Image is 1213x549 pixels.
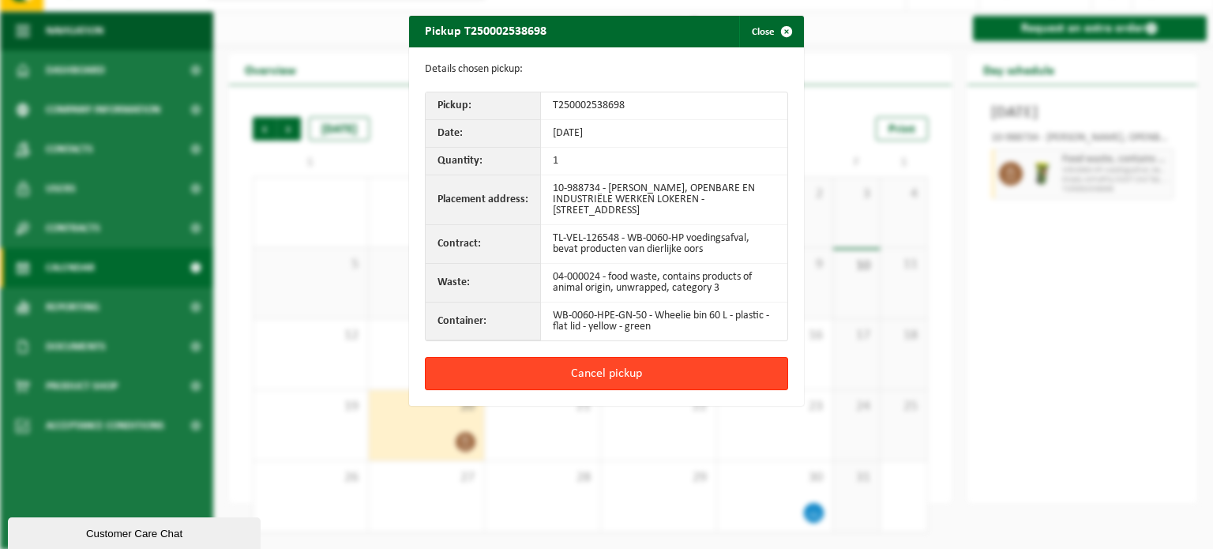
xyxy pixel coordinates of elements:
th: Quantity: [426,148,541,175]
th: Contract: [426,225,541,264]
td: 10-988734 - [PERSON_NAME], OPENBARE EN INDUSTRIËLE WERKEN LOKEREN - [STREET_ADDRESS] [541,175,787,225]
th: Placement address: [426,175,541,225]
button: Close [739,16,802,47]
td: T250002538698 [541,92,787,120]
th: Date: [426,120,541,148]
th: Pickup: [426,92,541,120]
td: WB-0060-HPE-GN-50 - Wheelie bin 60 L - plastic - flat lid - yellow - green [541,303,787,340]
td: 04-000024 - food waste, contains products of animal origin, unwrapped, category 3 [541,264,787,303]
th: Container: [426,303,541,340]
td: TL-VEL-126548 - WB-0060-HP voedingsafval, bevat producten van dierlijke oors [541,225,787,264]
h2: Pickup T250002538698 [409,16,562,46]
button: Cancel pickup [425,357,788,390]
th: Waste: [426,264,541,303]
td: 1 [541,148,787,175]
td: [DATE] [541,120,787,148]
iframe: chat widget [8,514,264,549]
p: Details chosen pickup: [425,63,788,76]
